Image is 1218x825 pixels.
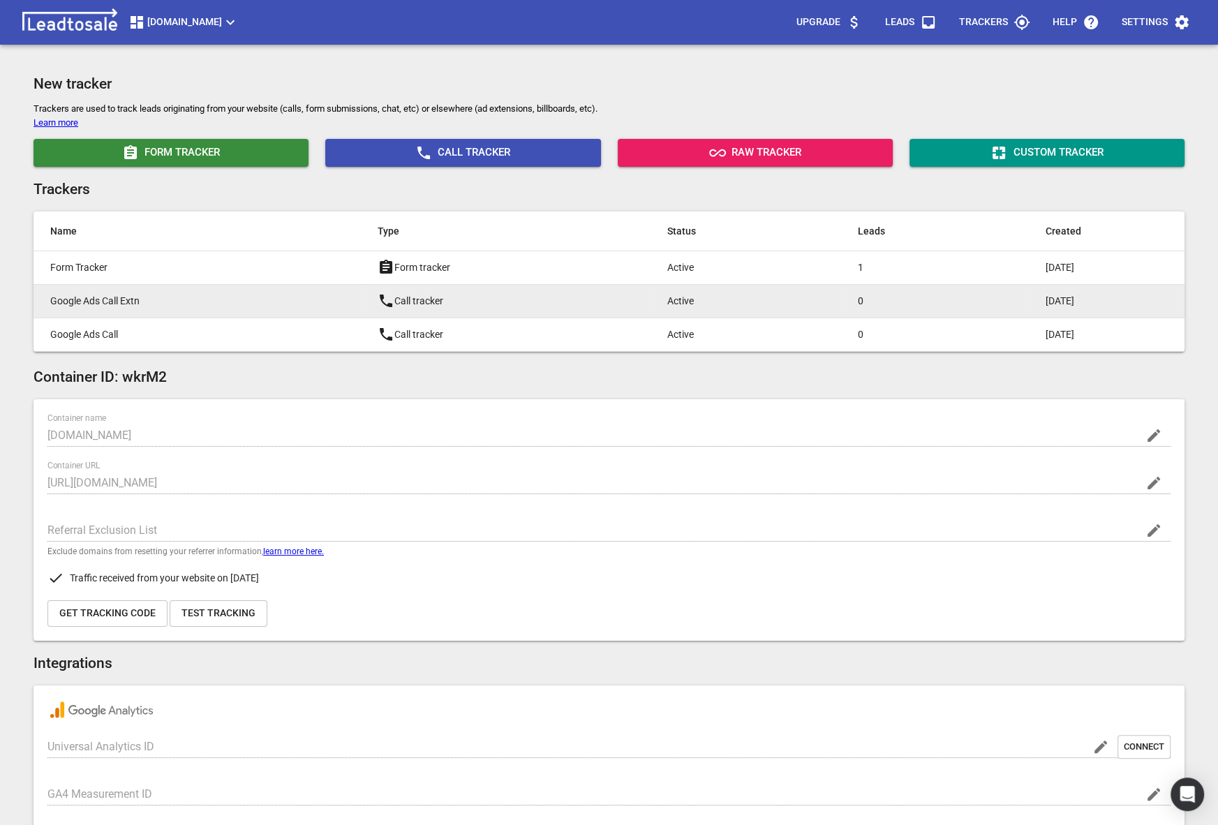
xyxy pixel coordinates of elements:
a: Learn more [34,117,78,128]
p: Google Ads Call Extn [50,294,322,309]
p: Trackers are used to track leads originating from your website (calls, form submissions, chat, et... [34,102,1184,130]
p: 0 [858,294,989,309]
h2: Container ID: wkrM2 [34,369,1184,386]
aside: Name [50,223,322,239]
p: 0 [858,327,989,342]
button: Raw Tracker [618,139,893,167]
button: Call Tracker [325,139,600,167]
p: Settings [1122,15,1168,29]
p: Call tracker [378,326,611,343]
span: Call Tracker [331,144,595,161]
aside: Type [378,223,611,239]
p: Trackers [959,15,1008,29]
button: Test Tracking [170,600,267,627]
span: Raw Tracker [623,144,887,161]
button: [DOMAIN_NAME] [123,8,244,36]
button: Form Tracker [34,139,309,167]
span: Get Tracking Code [59,607,156,620]
p: [DATE] [1046,327,1168,342]
a: learn more here. [263,547,324,556]
p: [DATE] [1046,294,1168,309]
span: Custom Tracker [915,144,1179,161]
span: Connect [1124,741,1164,753]
p: Traffic received from your website on [DATE] [47,570,1171,586]
p: Call tracker [378,292,611,309]
p: 1 [858,260,989,275]
p: Active [667,260,802,275]
p: Active [667,327,802,342]
img: logo [17,8,123,36]
p: Form tracker [378,259,611,276]
p: Exclude domains from resetting your referrer information, [47,547,1171,556]
h2: Integrations [34,655,1184,672]
h2: New tracker [34,75,1184,93]
aside: Created [1046,223,1168,239]
p: Upgrade [796,15,840,29]
button: Connect [1117,735,1171,759]
h2: Trackers [34,181,1184,198]
button: Get Tracking Code [47,600,168,627]
span: Test Tracking [181,607,255,620]
p: Form Tracker [50,260,322,275]
p: Help [1053,15,1077,29]
p: Google Ads Call [50,327,322,342]
label: Container URL [47,462,101,470]
img: analytics_logo [47,699,156,720]
span: [DOMAIN_NAME] [128,14,239,31]
div: Open Intercom Messenger [1171,778,1204,811]
p: Leads [885,15,914,29]
aside: Status [667,223,802,239]
aside: Leads [858,223,989,239]
p: [DATE] [1046,260,1168,275]
label: Container name [47,415,106,423]
button: Custom Tracker [909,139,1184,167]
p: Active [667,294,802,309]
span: Form Tracker [39,144,303,161]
